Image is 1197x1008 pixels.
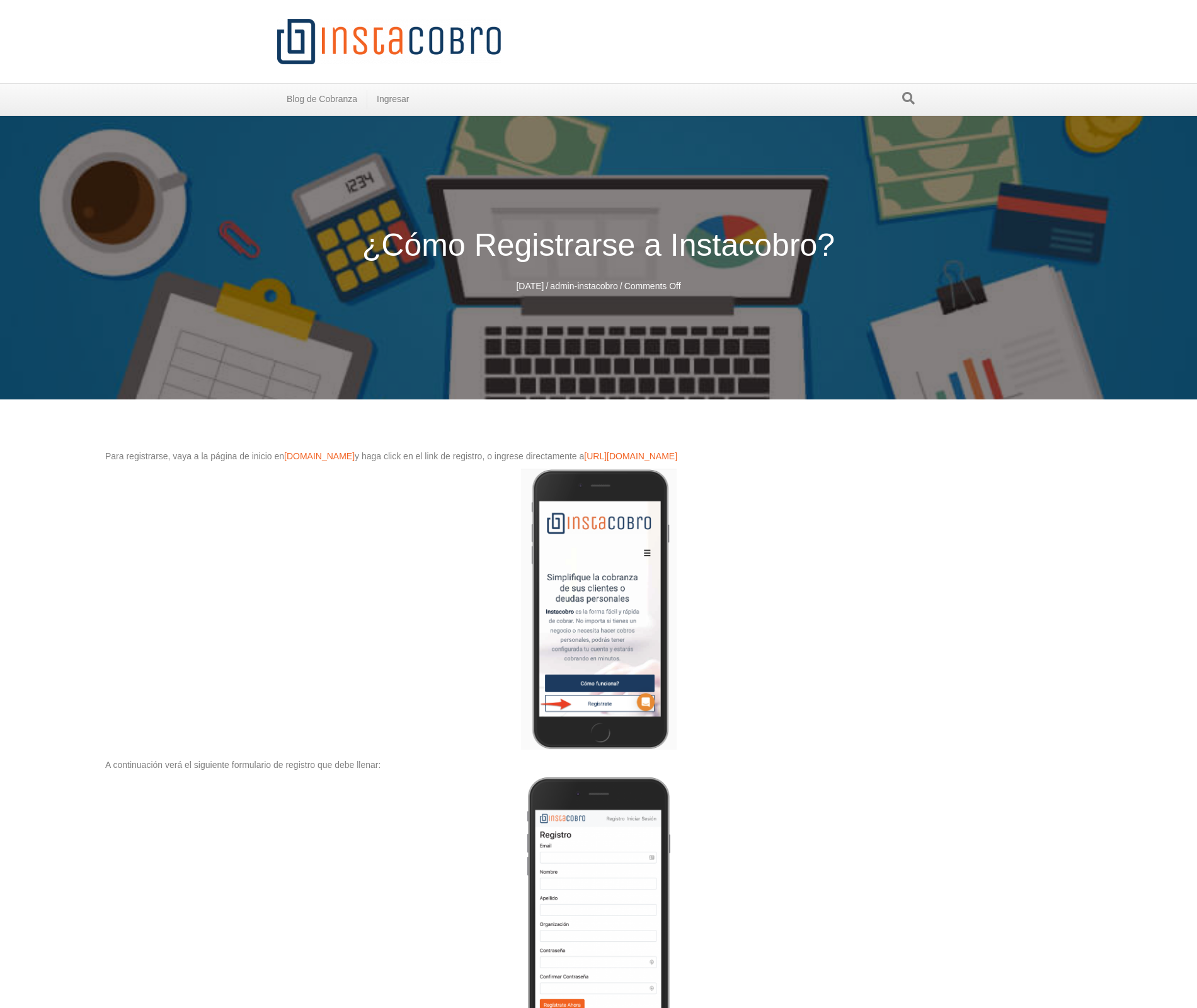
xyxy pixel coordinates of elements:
[362,227,835,263] span: ¿Cómo Registrarse a Instacobro?
[550,281,617,291] a: admin-instacobro
[897,87,920,110] a: Search
[584,451,677,461] a: [URL][DOMAIN_NAME]
[277,84,920,115] nav: Menú de la Cabecera
[284,451,355,461] a: instacobro.com (opens in a new tab)
[277,90,367,109] a: Blog de Cobranza
[546,281,548,291] span: /
[620,281,622,291] span: /
[624,281,681,291] span: Comments Off
[516,281,544,291] span: [DATE]
[277,19,501,64] img: Instacobro
[367,90,418,109] a: Ingresar
[105,759,1092,771] p: A continuación verá el siguiente formulario de registro que debe llenar:
[105,450,1092,462] p: Para registrarse, vaya a la página de inicio en y haga click en el link de registro, o ingrese di...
